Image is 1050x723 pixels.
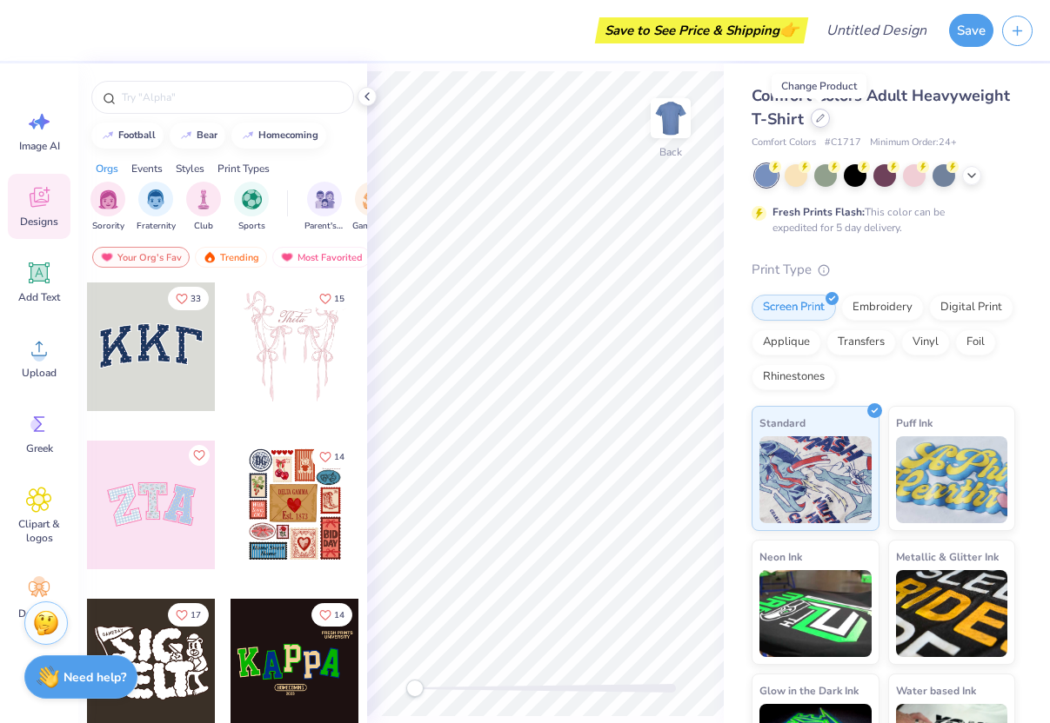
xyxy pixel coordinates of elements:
[137,220,176,233] span: Fraternity
[841,295,924,321] div: Embroidery
[334,611,344,620] span: 14
[197,130,217,140] div: bear
[896,570,1008,657] img: Metallic & Glitter Ink
[825,136,861,150] span: # C1717
[189,445,210,466] button: Like
[26,441,53,455] span: Greek
[949,14,993,47] button: Save
[759,436,872,523] img: Standard
[194,220,213,233] span: Club
[231,123,326,149] button: homecoming
[242,189,262,209] img: Sports Image
[179,130,193,141] img: trend_line.gif
[234,182,269,233] div: filter for Sports
[304,220,344,233] span: Parent's Weekend
[241,130,255,141] img: trend_line.gif
[194,189,213,209] img: Club Image
[759,570,872,657] img: Neon Ink
[896,414,933,432] span: Puff Ink
[929,295,1013,321] div: Digital Print
[772,204,986,235] div: This color can be expedited for 5 day delivery.
[896,547,999,566] span: Metallic & Glitter Ink
[870,136,957,150] span: Minimum Order: 24 +
[98,189,118,209] img: Sorority Image
[406,680,424,697] div: Accessibility label
[315,189,335,209] img: Parent's Weekend Image
[203,251,217,263] img: trending.gif
[20,215,58,229] span: Designs
[217,161,270,176] div: Print Types
[653,101,688,136] img: Back
[813,13,940,48] input: Untitled Design
[168,603,209,627] button: Like
[752,136,816,150] span: Comfort Colors
[352,182,392,233] button: filter button
[96,161,118,176] div: Orgs
[759,681,859,700] span: Glow in the Dark Ink
[90,182,125,233] button: filter button
[352,182,392,233] div: filter for Game Day
[168,287,209,310] button: Like
[195,247,267,268] div: Trending
[186,182,221,233] div: filter for Club
[18,607,60,620] span: Decorate
[238,220,265,233] span: Sports
[759,547,802,566] span: Neon Ink
[191,295,201,303] span: 33
[92,247,190,268] div: Your Org's Fav
[752,364,836,390] div: Rhinestones
[896,436,1008,523] img: Puff Ink
[90,182,125,233] div: filter for Sorority
[955,329,996,355] div: Foil
[759,414,806,432] span: Standard
[120,89,343,106] input: Try "Alpha"
[334,295,344,303] span: 15
[258,130,318,140] div: homecoming
[901,329,950,355] div: Vinyl
[280,251,294,263] img: most_fav.gif
[752,295,836,321] div: Screen Print
[311,445,352,468] button: Like
[304,182,344,233] div: filter for Parent's Weekend
[18,290,60,304] span: Add Text
[772,205,865,219] strong: Fresh Prints Flash:
[752,85,1010,129] span: Comfort Colors Adult Heavyweight T-Shirt
[191,611,201,620] span: 17
[311,287,352,310] button: Like
[186,182,221,233] button: filter button
[334,453,344,461] span: 14
[101,130,115,141] img: trend_line.gif
[146,189,165,209] img: Fraternity Image
[10,517,68,545] span: Clipart & logos
[311,603,352,627] button: Like
[64,669,126,686] strong: Need help?
[896,681,976,700] span: Water based Ink
[352,220,392,233] span: Game Day
[91,123,164,149] button: football
[779,19,799,40] span: 👉
[176,161,204,176] div: Styles
[363,189,383,209] img: Game Day Image
[19,139,60,153] span: Image AI
[22,366,57,380] span: Upload
[826,329,896,355] div: Transfers
[752,260,1015,280] div: Print Type
[234,182,269,233] button: filter button
[100,251,114,263] img: most_fav.gif
[131,161,163,176] div: Events
[118,130,156,140] div: football
[137,182,176,233] div: filter for Fraternity
[272,247,371,268] div: Most Favorited
[772,74,866,98] div: Change Product
[170,123,225,149] button: bear
[92,220,124,233] span: Sorority
[659,144,682,160] div: Back
[304,182,344,233] button: filter button
[752,329,821,355] div: Applique
[599,17,804,43] div: Save to See Price & Shipping
[137,182,176,233] button: filter button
